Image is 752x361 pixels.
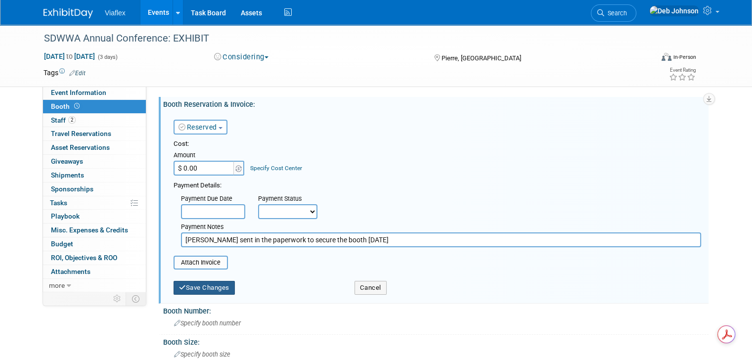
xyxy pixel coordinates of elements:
span: Shipments [51,171,84,179]
button: Save Changes [174,281,235,295]
a: Playbook [43,210,146,223]
button: Cancel [354,281,387,295]
div: Amount [174,151,245,161]
span: Viaflex [105,9,126,17]
div: Payment Notes [181,223,701,232]
a: Attachments [43,265,146,278]
button: Considering [211,52,272,62]
img: Deb Johnson [649,5,699,16]
span: Asset Reservations [51,143,110,151]
a: Reserved [178,123,217,131]
span: Search [604,9,627,17]
span: Tasks [50,199,67,207]
span: Misc. Expenses & Credits [51,226,128,234]
div: In-Person [673,53,696,61]
span: Booth [51,102,82,110]
img: Format-Inperson.png [662,53,671,61]
span: Attachments [51,268,90,275]
div: Event Format [600,51,696,66]
span: Pierre, [GEOGRAPHIC_DATA] [442,54,521,62]
span: Event Information [51,89,106,96]
a: Event Information [43,86,146,99]
div: Booth Number: [163,304,708,316]
div: Cost: [174,139,701,149]
div: Booth Reservation & Invoice: [163,97,708,109]
td: Toggle Event Tabs [126,292,146,305]
a: Booth [43,100,146,113]
span: Specify booth number [174,319,241,327]
a: Travel Reservations [43,127,146,140]
td: Personalize Event Tab Strip [109,292,126,305]
a: Budget [43,237,146,251]
span: Specify booth size [174,351,230,358]
span: Playbook [51,212,80,220]
a: Shipments [43,169,146,182]
span: [DATE] [DATE] [44,52,95,61]
span: Sponsorships [51,185,93,193]
a: Search [591,4,636,22]
button: Reserved [174,120,227,135]
div: Payment Due Date [181,194,243,204]
a: Asset Reservations [43,141,146,154]
span: ROI, Objectives & ROO [51,254,117,262]
img: ExhibitDay [44,8,93,18]
span: Booth not reserved yet [72,102,82,110]
a: Giveaways [43,155,146,168]
a: Specify Cost Center [250,165,302,172]
a: Sponsorships [43,182,146,196]
span: Travel Reservations [51,130,111,137]
a: Staff2 [43,114,146,127]
div: Payment Status [258,194,324,204]
a: Edit [69,70,86,77]
a: Misc. Expenses & Credits [43,224,146,237]
span: (3 days) [97,54,118,60]
div: Booth Size: [163,335,708,347]
span: to [65,52,74,60]
div: Event Rating [669,68,696,73]
span: Giveaways [51,157,83,165]
span: Budget [51,240,73,248]
a: ROI, Objectives & ROO [43,251,146,265]
span: more [49,281,65,289]
td: Tags [44,68,86,78]
a: Tasks [43,196,146,210]
div: Payment Details: [174,179,701,190]
a: more [43,279,146,292]
span: Staff [51,116,76,124]
div: SDWWA Annual Conference: EXHIBIT [41,30,641,47]
span: 2 [68,116,76,124]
